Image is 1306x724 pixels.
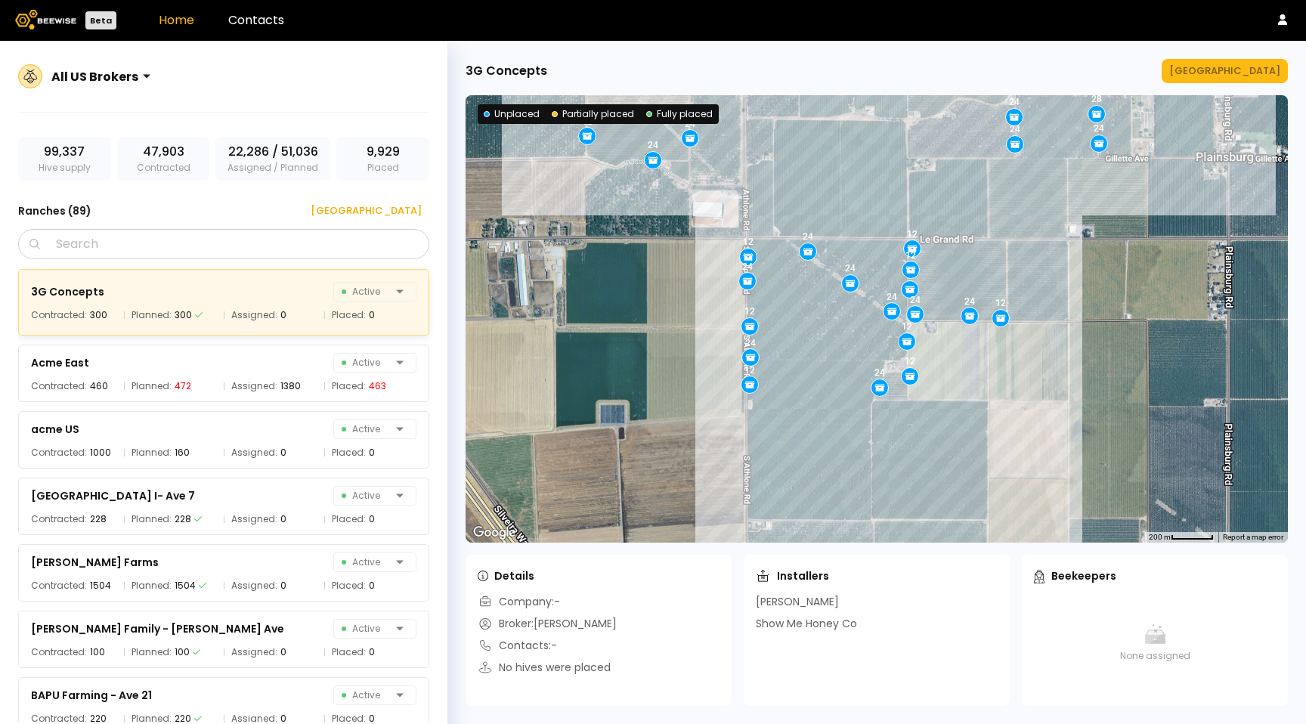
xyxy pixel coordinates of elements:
div: 0 [369,578,375,593]
span: Active [342,686,390,704]
div: 24 [648,140,658,150]
span: Active [342,620,390,638]
div: 12 [905,250,916,261]
a: Open this area in Google Maps (opens a new window) [469,523,519,543]
div: 463 [369,379,386,394]
span: Assigned: [231,379,277,394]
div: 460 [90,379,108,394]
div: Beekeepers [1034,568,1116,583]
div: [PERSON_NAME] [756,594,839,610]
div: 1000 [90,445,111,460]
div: 12 [743,237,754,247]
div: [PERSON_NAME] Farms [31,553,159,571]
div: 300 [90,308,107,323]
h3: Ranches ( 89 ) [18,200,91,221]
div: 24 [742,261,753,272]
span: Contracted: [31,645,87,660]
div: [GEOGRAPHIC_DATA] I- Ave 7 [31,487,195,505]
div: 472 [175,379,191,394]
div: 1380 [280,379,301,394]
div: 24 [1009,97,1020,107]
div: 0 [369,645,375,660]
div: 24 [745,338,756,348]
div: acme US [31,420,79,438]
div: 0 [280,308,286,323]
div: 0 [280,578,286,593]
div: 12 [744,306,755,317]
span: Placed: [332,379,366,394]
div: Fully placed [646,107,713,121]
div: 3G Concepts [31,283,104,301]
div: Unplaced [484,107,540,121]
div: All US Brokers [51,67,138,86]
img: Beewise logo [15,10,76,29]
div: Contacts: - [478,638,557,654]
span: 200 m [1149,533,1171,541]
span: Planned: [132,379,172,394]
a: Contacts [228,11,284,29]
div: 1504 [175,578,196,593]
div: 24 [803,231,813,242]
div: 3G Concepts [466,62,547,80]
div: None assigned [1034,594,1276,692]
div: 0 [369,512,375,527]
div: Details [478,568,534,583]
span: Placed: [332,645,366,660]
div: 12 [907,229,918,240]
div: [PERSON_NAME] Family - [PERSON_NAME] Ave [31,620,284,638]
div: 228 [90,512,107,527]
span: Placed: [332,578,366,593]
div: BAPU Farming - Ave 21 [31,686,152,704]
span: Assigned: [231,445,277,460]
span: Assigned: [231,308,277,323]
a: Home [159,11,194,29]
span: Active [342,487,390,505]
div: 28 [1091,94,1102,104]
span: Assigned: [231,578,277,593]
div: Contracted [117,137,210,181]
div: Installers [756,568,829,583]
span: 9,929 [367,143,400,161]
div: Assigned / Planned [215,137,330,181]
div: 24 [1010,124,1020,135]
div: Placed [336,137,429,181]
div: 24 [964,296,975,307]
div: 0 [280,645,286,660]
div: 0 [369,445,375,460]
span: Active [342,283,390,301]
div: Acme East [31,354,89,372]
div: 12 [995,298,1006,308]
span: Planned: [132,445,172,460]
div: Hive supply [18,137,111,181]
span: 99,337 [44,143,85,161]
div: Show Me Honey Co [756,616,857,632]
div: 24 [910,295,921,305]
div: 160 [175,445,190,460]
span: 22,286 / 51,036 [228,143,318,161]
span: Planned: [132,578,172,593]
span: Contracted: [31,379,87,394]
div: 0 [369,308,375,323]
span: Placed: [332,445,366,460]
span: Planned: [132,512,172,527]
div: Beta [85,11,116,29]
div: 24 [845,263,856,274]
div: 0 [280,512,286,527]
a: Report a map error [1223,533,1283,541]
span: Active [342,354,390,372]
div: Partially placed [552,107,634,121]
div: 24 [887,292,897,302]
div: [GEOGRAPHIC_DATA] [300,203,422,218]
div: 300 [175,308,192,323]
div: 24 [874,367,885,378]
span: Assigned: [231,512,277,527]
span: Active [342,420,390,438]
button: [GEOGRAPHIC_DATA] [1162,59,1288,83]
div: 12 [905,356,915,367]
span: Assigned: [231,645,277,660]
span: Contracted: [31,308,87,323]
span: Planned: [132,645,172,660]
div: Broker: [PERSON_NAME] [478,616,617,632]
button: Map Scale: 200 m per 53 pixels [1144,532,1218,543]
span: Placed: [332,308,366,323]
